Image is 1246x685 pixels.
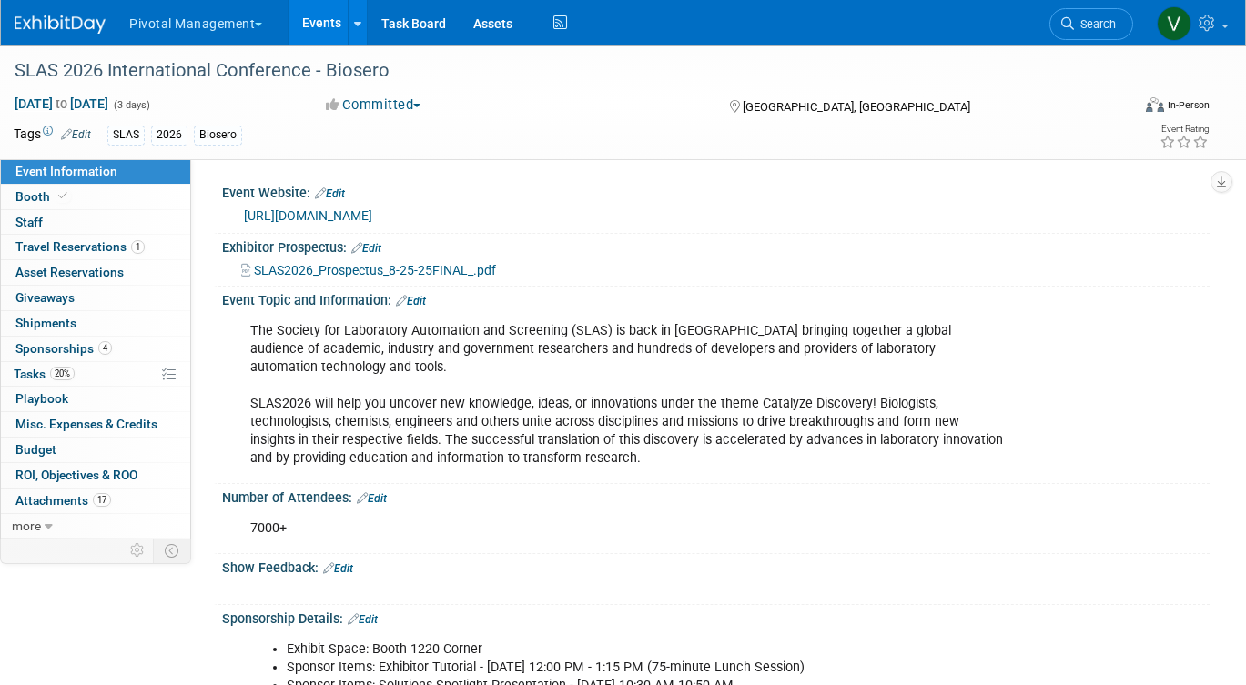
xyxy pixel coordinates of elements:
[287,640,1007,659] li: Exhibit Space: Booth 1220 Corner
[1,235,190,259] a: Travel Reservations1
[1157,6,1191,41] img: Valerie Weld
[15,442,56,457] span: Budget
[1,159,190,184] a: Event Information
[194,126,242,145] div: Biosero
[15,391,68,406] span: Playbook
[1033,95,1210,122] div: Event Format
[15,316,76,330] span: Shipments
[14,367,75,381] span: Tasks
[58,191,67,201] i: Booth reservation complete
[14,96,109,112] span: [DATE] [DATE]
[315,187,345,200] a: Edit
[244,208,372,223] a: [URL][DOMAIN_NAME]
[93,493,111,507] span: 17
[1146,97,1164,112] img: Format-Inperson.png
[1,337,190,361] a: Sponsorships4
[1049,8,1133,40] a: Search
[238,510,1018,547] div: 7000+
[1,185,190,209] a: Booth
[222,484,1210,508] div: Number of Attendees:
[15,493,111,508] span: Attachments
[61,128,91,141] a: Edit
[1,311,190,336] a: Shipments
[1074,17,1116,31] span: Search
[15,265,124,279] span: Asset Reservations
[15,468,137,482] span: ROI, Objectives & ROO
[131,240,145,254] span: 1
[15,189,71,204] span: Booth
[222,179,1210,203] div: Event Website:
[15,239,145,254] span: Travel Reservations
[107,126,145,145] div: SLAS
[241,263,496,277] a: SLAS2026_Prospectus_8-25-25FINAL_.pdf
[348,613,378,626] a: Edit
[15,341,112,356] span: Sponsorships
[351,242,381,255] a: Edit
[222,234,1210,257] div: Exhibitor Prospectus:
[238,313,1018,478] div: The Society for Laboratory Automation and Screening (SLAS) is back in [GEOGRAPHIC_DATA] bringing ...
[98,341,112,355] span: 4
[1,260,190,285] a: Asset Reservations
[254,263,496,277] span: SLAS2026_Prospectus_8-25-25FINAL_.pdf
[222,554,1210,578] div: Show Feedback:
[154,539,191,562] td: Toggle Event Tabs
[8,55,1108,87] div: SLAS 2026 International Conference - Biosero
[50,367,75,380] span: 20%
[323,562,353,575] a: Edit
[1,463,190,488] a: ROI, Objectives & ROO
[1,489,190,513] a: Attachments17
[14,125,91,146] td: Tags
[15,417,157,431] span: Misc. Expenses & Credits
[222,605,1210,629] div: Sponsorship Details:
[357,492,387,505] a: Edit
[287,659,1007,677] li: Sponsor Items: Exhibitor Tutorial - [DATE] 12:00 PM - 1:15 PM (75-minute Lunch Session)
[1,412,190,437] a: Misc. Expenses & Credits
[1,438,190,462] a: Budget
[122,539,154,562] td: Personalize Event Tab Strip
[15,164,117,178] span: Event Information
[12,519,41,533] span: more
[1160,125,1209,134] div: Event Rating
[743,100,970,114] span: [GEOGRAPHIC_DATA], [GEOGRAPHIC_DATA]
[1,362,190,387] a: Tasks20%
[1,210,190,235] a: Staff
[53,96,70,111] span: to
[319,96,428,115] button: Committed
[15,15,106,34] img: ExhibitDay
[112,99,150,111] span: (3 days)
[1,514,190,539] a: more
[1,286,190,310] a: Giveaways
[396,295,426,307] a: Edit
[15,215,43,229] span: Staff
[1,387,190,411] a: Playbook
[15,290,75,305] span: Giveaways
[151,126,187,145] div: 2026
[222,287,1210,310] div: Event Topic and Information:
[1167,98,1210,112] div: In-Person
